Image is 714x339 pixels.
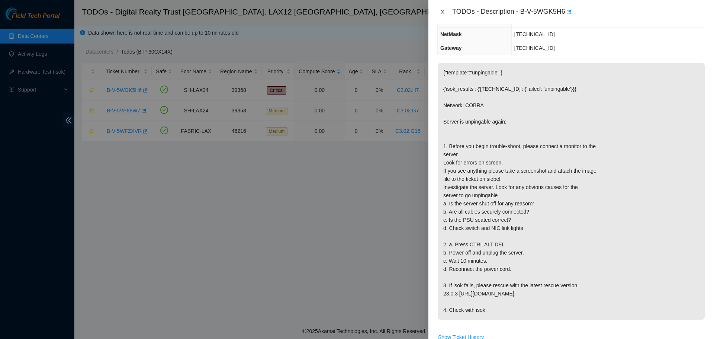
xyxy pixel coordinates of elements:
[440,31,462,37] span: NetMask
[440,9,446,15] span: close
[440,45,462,51] span: Gateway
[452,6,705,18] div: TODOs - Description - B-V-5WGK5H6
[438,63,705,320] p: {"template":"unpingable" } {'isok_results': {'[TECHNICAL_ID]': {'failed': 'unpingable'}}} Network...
[514,45,555,51] span: [TECHNICAL_ID]
[437,9,448,16] button: Close
[514,31,555,37] span: [TECHNICAL_ID]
